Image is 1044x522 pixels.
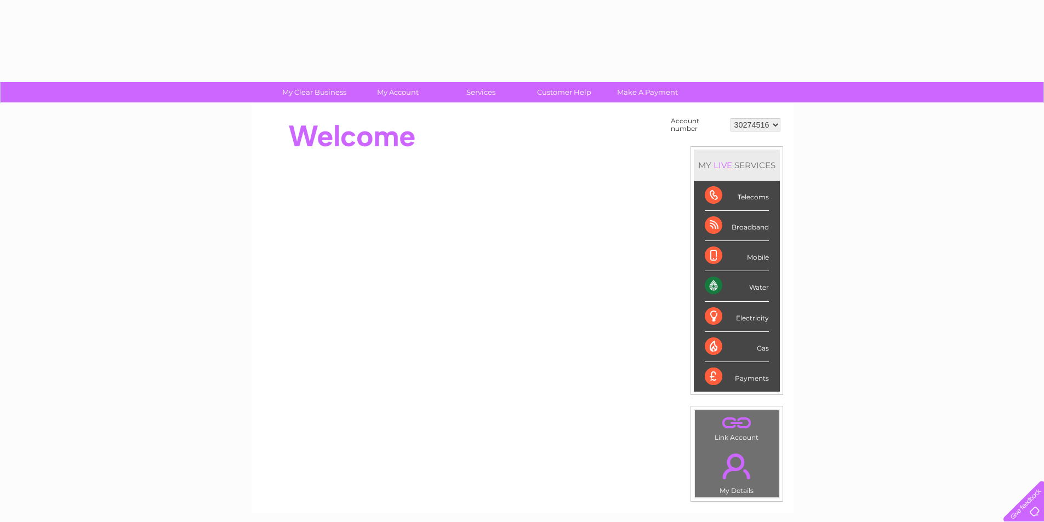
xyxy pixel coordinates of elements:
div: Gas [705,332,769,362]
a: Services [436,82,526,102]
div: Payments [705,362,769,392]
a: Customer Help [519,82,609,102]
div: LIVE [711,160,734,170]
div: Mobile [705,241,769,271]
td: Link Account [694,410,779,444]
div: Telecoms [705,181,769,211]
a: Make A Payment [602,82,693,102]
a: . [698,413,776,432]
div: Electricity [705,302,769,332]
td: Account number [668,114,728,135]
div: Broadband [705,211,769,241]
div: Water [705,271,769,301]
td: My Details [694,444,779,498]
a: . [698,447,776,485]
a: My Clear Business [269,82,360,102]
a: My Account [352,82,443,102]
div: MY SERVICES [694,150,780,181]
